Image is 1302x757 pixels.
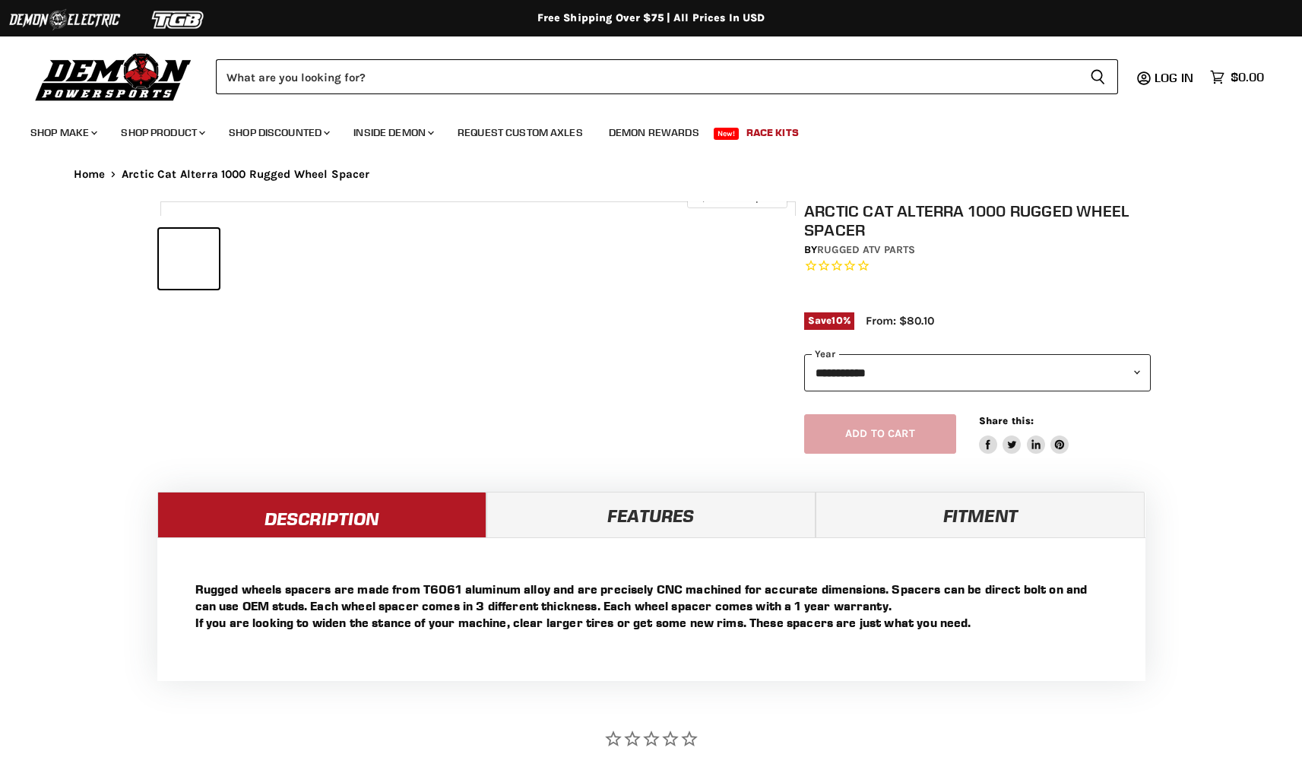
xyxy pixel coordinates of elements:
[804,258,1151,274] span: Rated 0.0 out of 5 stars 0 reviews
[804,201,1151,239] h1: Arctic Cat Alterra 1000 Rugged Wheel Spacer
[43,11,1259,25] div: Free Shipping Over $75 | All Prices In USD
[216,59,1118,94] form: Product
[486,492,816,537] a: Features
[43,168,1259,181] nav: Breadcrumbs
[342,117,443,148] a: Inside Demon
[979,414,1069,455] aside: Share this:
[74,168,106,181] a: Home
[866,314,934,328] span: From: $80.10
[735,117,810,148] a: Race Kits
[804,242,1151,258] div: by
[19,117,106,148] a: Shop Make
[1078,59,1118,94] button: Search
[1155,70,1193,85] span: Log in
[122,5,236,34] img: TGB Logo 2
[30,49,197,103] img: Demon Powersports
[216,59,1078,94] input: Search
[1202,66,1272,88] a: $0.00
[157,492,486,537] a: Description
[804,312,854,329] span: Save %
[597,117,711,148] a: Demon Rewards
[1231,70,1264,84] span: $0.00
[816,492,1145,537] a: Fitment
[19,111,1260,148] ul: Main menu
[714,128,740,140] span: New!
[979,415,1034,426] span: Share this:
[122,168,369,181] span: Arctic Cat Alterra 1000 Rugged Wheel Spacer
[804,354,1151,391] select: year
[832,315,842,326] span: 10
[817,243,915,256] a: Rugged ATV Parts
[109,117,214,148] a: Shop Product
[1148,71,1202,84] a: Log in
[695,192,779,203] span: Click to expand
[195,581,1107,631] p: Rugged wheels spacers are made from T6061 aluminum alloy and are precisely CNC machined for accur...
[446,117,594,148] a: Request Custom Axles
[217,117,339,148] a: Shop Discounted
[159,229,219,289] button: Arctic Cat Alterra 1000 Rugged Wheel Spacer thumbnail
[8,5,122,34] img: Demon Electric Logo 2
